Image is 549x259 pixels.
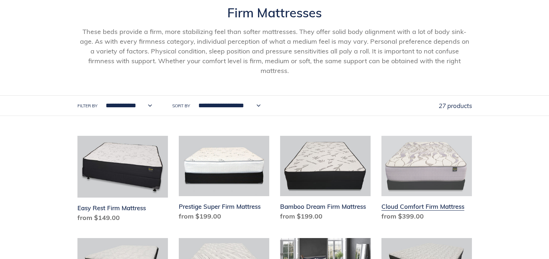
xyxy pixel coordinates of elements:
label: Sort by [172,103,190,109]
span: These beds provide a firm, more stabilizing feel than softer mattresses. They offer solid body al... [80,27,469,75]
label: Filter by [77,103,97,109]
a: Bamboo Dream Firm Mattress [280,136,371,224]
a: Cloud Comfort Firm Mattress [381,136,472,224]
span: Firm Mattresses [227,5,322,21]
a: Easy Rest Firm Mattress [77,136,168,225]
span: 27 products [439,102,472,109]
a: Prestige Super Firm Mattress [179,136,269,224]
